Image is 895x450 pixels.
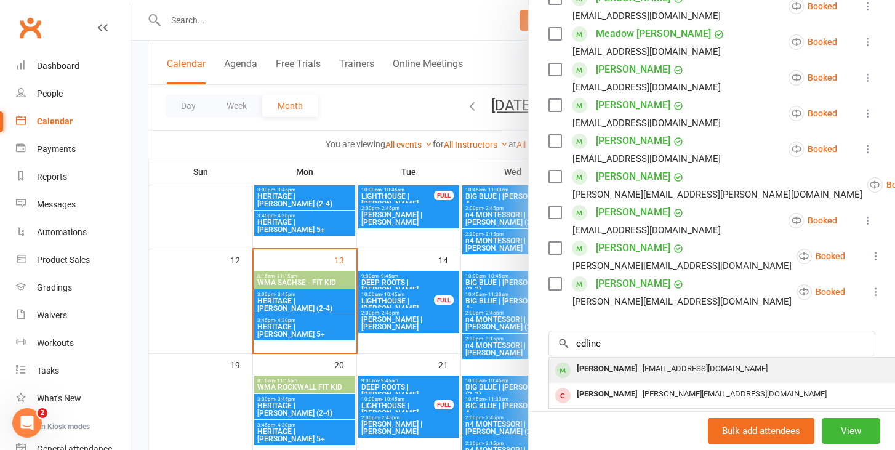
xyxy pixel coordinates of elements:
a: Gradings [16,274,130,302]
div: [PERSON_NAME][EMAIL_ADDRESS][DOMAIN_NAME] [572,294,792,310]
div: [EMAIL_ADDRESS][DOMAIN_NAME] [572,222,721,238]
div: Workouts [37,338,74,348]
div: [EMAIL_ADDRESS][DOMAIN_NAME] [572,8,721,24]
a: [PERSON_NAME] [596,60,670,79]
a: Workouts [16,329,130,357]
div: Payments [37,144,76,154]
div: [PERSON_NAME] [572,385,643,403]
div: Booked [789,34,837,50]
div: Calendar [37,116,73,126]
div: [PERSON_NAME][EMAIL_ADDRESS][PERSON_NAME][DOMAIN_NAME] [572,187,862,203]
a: [PERSON_NAME] [596,274,670,294]
div: Reports [37,172,67,182]
div: Booked [789,213,837,228]
div: Messages [37,199,76,209]
div: What's New [37,393,81,403]
div: [EMAIL_ADDRESS][DOMAIN_NAME] [572,115,721,131]
a: [PERSON_NAME] [596,131,670,151]
iframe: Intercom live chat [12,408,42,438]
a: What's New [16,385,130,412]
a: [PERSON_NAME] [596,238,670,258]
div: Booked [789,106,837,121]
a: Clubworx [15,12,46,43]
div: member [555,388,571,403]
div: member [555,363,571,378]
a: Messages [16,191,130,219]
div: Booked [797,249,845,264]
div: [PERSON_NAME] [572,360,643,378]
a: Waivers [16,302,130,329]
div: [PERSON_NAME][EMAIL_ADDRESS][DOMAIN_NAME] [572,258,792,274]
span: [PERSON_NAME][EMAIL_ADDRESS][DOMAIN_NAME] [643,389,827,398]
a: [PERSON_NAME] [596,167,670,187]
div: Booked [789,142,837,157]
button: View [822,418,880,444]
div: Dashboard [37,61,79,71]
div: Automations [37,227,87,237]
span: [EMAIL_ADDRESS][DOMAIN_NAME] [643,364,768,373]
a: Tasks [16,357,130,385]
a: [PERSON_NAME] [596,203,670,222]
a: People [16,80,130,108]
a: [PERSON_NAME] [596,95,670,115]
div: [EMAIL_ADDRESS][DOMAIN_NAME] [572,151,721,167]
div: Booked [789,70,837,86]
a: Calendar [16,108,130,135]
div: [EMAIL_ADDRESS][DOMAIN_NAME] [572,44,721,60]
a: Reports [16,163,130,191]
a: Payments [16,135,130,163]
div: Waivers [37,310,67,320]
a: Product Sales [16,246,130,274]
a: Meadow [PERSON_NAME] [596,24,711,44]
div: Tasks [37,366,59,376]
button: Bulk add attendees [708,418,814,444]
div: Product Sales [37,255,90,265]
div: People [37,89,63,98]
a: Dashboard [16,52,130,80]
div: Gradings [37,283,72,292]
input: Search to add attendees [548,331,875,356]
div: [EMAIL_ADDRESS][DOMAIN_NAME] [572,79,721,95]
div: Booked [797,284,845,300]
span: 2 [38,408,47,418]
a: Automations [16,219,130,246]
